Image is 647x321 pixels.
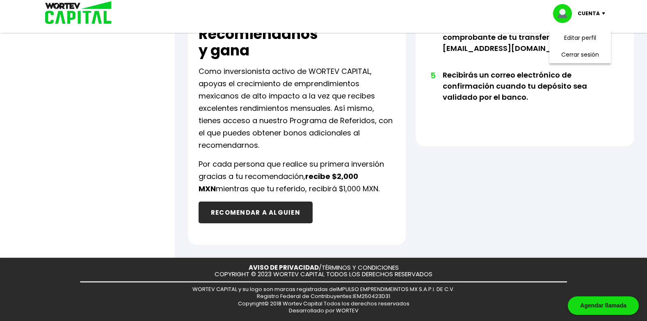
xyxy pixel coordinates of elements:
[199,26,318,59] h2: Recomiéndanos y gana
[443,69,604,118] li: Recibirás un correo electrónico de confirmación cuando tu depósito sea validado por el banco.
[199,65,396,151] p: Como inversionista activo de WORTEV CAPITAL, apoyas el crecimiento de emprendimientos mexicanos d...
[547,46,613,63] li: Cerrar sesión
[600,12,611,15] img: icon-down
[199,202,313,223] button: RECOMENDAR A ALGUIEN
[199,158,396,195] p: Por cada persona que realice su primera inversión gracias a tu recomendación, mientras que tu ref...
[192,285,455,293] span: WORTEV CAPITAL y su logo son marcas registradas de IMPULSO EMPRENDIMEINTOS MX S.A.P.I. DE C.V.
[215,271,432,278] p: COPYRIGHT © 2023 WORTEV CAPITAL TODOS LOS DERECHOS RESERVADOS
[289,307,359,314] span: Desarrollado por WORTEV
[249,264,399,271] p: /
[257,292,390,300] span: Registro Federal de Contribuyentes: IEM250423D31
[322,263,399,272] a: TÉRMINOS Y CONDICIONES
[199,171,358,194] b: recibe $2,000 MXN
[564,34,596,42] a: Editar perfil
[443,21,604,69] li: Al completar el depósito, envía el comprobante de tu transferencia a [EMAIL_ADDRESS][DOMAIN_NAME]
[249,263,319,272] a: AVISO DE PRIVACIDAD
[553,4,578,23] img: profile-image
[238,300,409,307] span: Copyright© 2018 Wortev Capital Todos los derechos reservados
[578,7,600,20] p: Cuenta
[568,296,639,315] div: Agendar llamada
[430,69,434,82] span: 5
